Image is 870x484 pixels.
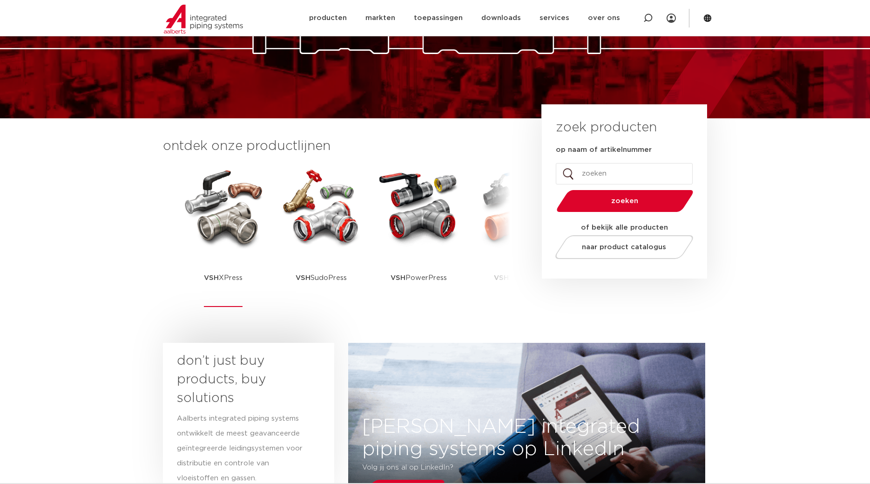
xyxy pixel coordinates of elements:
label: op naam of artikelnummer [556,145,652,155]
strong: VSH [494,274,509,281]
strong: VSH [296,274,310,281]
a: VSHXPress [182,165,265,307]
h3: [PERSON_NAME] integrated piping systems op LinkedIn [349,416,706,460]
h3: ontdek onze productlijnen [163,137,510,156]
h3: zoek producten [556,118,657,137]
p: PowerPress [391,249,447,307]
a: VSHShurjoint [475,165,559,307]
input: zoeken [556,163,693,184]
button: zoeken [553,189,697,213]
span: naar product catalogus [582,244,666,251]
p: XPress [204,249,243,307]
strong: VSH [204,274,219,281]
strong: of bekijk alle producten [581,224,668,231]
a: naar product catalogus [553,235,695,259]
span: zoeken [580,198,669,205]
p: SudoPress [296,249,347,307]
a: VSHSudoPress [279,165,363,307]
strong: VSH [391,274,405,281]
p: Volg jij ons al op LinkedIn? [363,460,636,475]
h3: don’t just buy products, buy solutions [177,352,303,408]
a: VSHPowerPress [377,165,461,307]
p: Shurjoint [494,249,539,307]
